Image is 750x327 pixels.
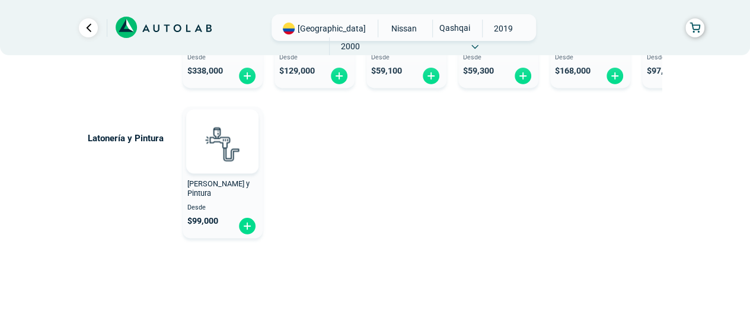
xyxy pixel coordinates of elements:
img: fi_plus-circle2.svg [513,66,532,85]
span: Desde [371,54,442,62]
img: AD0BCuuxAAAAAElFTkSuQmCC [205,112,240,147]
span: Desde [279,54,350,62]
img: Flag of COLOMBIA [283,23,295,34]
span: [PERSON_NAME] y Pintura [187,179,250,198]
span: $ 129,000 [279,66,315,76]
span: 2000 [330,37,372,55]
img: fi_plus-circle2.svg [422,66,441,85]
span: $ 59,300 [463,66,494,76]
span: $ 168,000 [555,66,591,76]
button: [PERSON_NAME] y Pintura Desde $99,000 [183,106,263,238]
span: Desde [187,54,258,62]
span: [GEOGRAPHIC_DATA] [298,23,366,34]
img: fi_plus-circle2.svg [238,217,257,235]
span: QASHQAI [433,20,475,36]
span: $ 338,000 [187,66,223,76]
img: fi_plus-circle2.svg [238,66,257,85]
a: Ir al paso anterior [79,18,98,37]
img: latoneria_y_pintura-v3.svg [196,118,248,170]
span: Desde [647,54,717,62]
img: fi_plus-circle2.svg [330,66,349,85]
span: $ 59,100 [371,66,402,76]
img: fi_plus-circle2.svg [605,66,624,85]
span: $ 99,000 [187,216,218,226]
span: Desde [555,54,625,62]
span: Desde [463,54,534,62]
span: $ 97,300 [647,66,678,76]
span: 2019 [483,20,525,37]
span: Desde [187,204,258,212]
span: NISSAN [383,20,425,37]
p: Latonería y Pintura [88,130,180,147]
